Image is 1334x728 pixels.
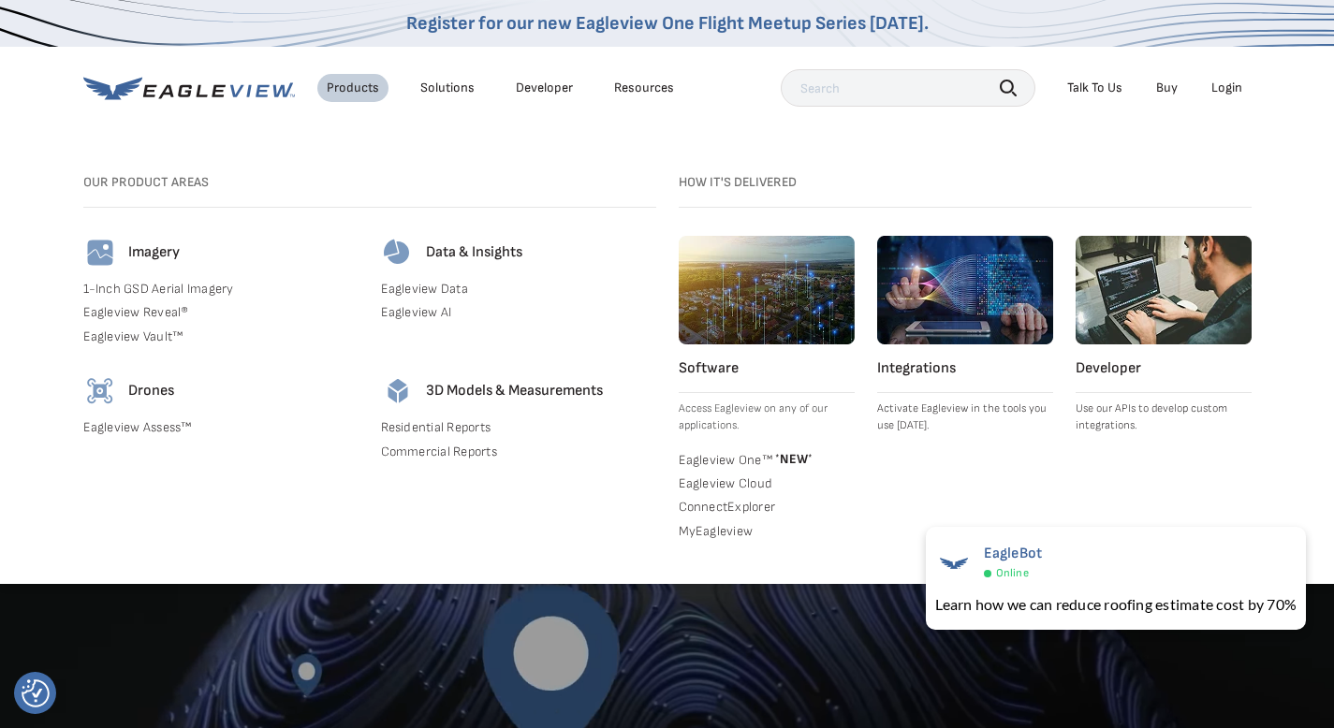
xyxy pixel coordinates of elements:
[614,80,674,96] div: Resources
[426,243,522,262] h4: Data & Insights
[1211,80,1242,96] div: Login
[83,174,656,191] h3: Our Product Areas
[381,281,656,298] a: Eagleview Data
[877,236,1053,344] img: integrations.webp
[516,80,573,96] a: Developer
[772,451,813,467] span: NEW
[83,328,359,345] a: Eagleview Vault™
[327,80,379,96] div: Products
[877,236,1053,434] a: Integrations Activate Eagleview in the tools you use [DATE].
[83,374,117,408] img: drones-icon.svg
[679,359,855,378] h4: Software
[420,80,475,96] div: Solutions
[679,400,855,434] p: Access Eagleview on any of our applications.
[426,382,603,400] h4: 3D Models & Measurements
[83,304,359,321] a: Eagleview Reveal®
[381,236,415,269] img: data-icon.svg
[1076,236,1252,434] a: Developer Use our APIs to develop custom integrations.
[935,593,1297,616] div: Learn how we can reduce roofing estimate cost by 70%
[22,679,50,707] button: Consent Preferences
[877,359,1053,378] h4: Integrations
[1076,400,1252,434] p: Use our APIs to develop custom integrations.
[996,566,1029,580] span: Online
[128,382,174,400] h4: Drones
[381,419,656,436] a: Residential Reports
[381,444,656,460] a: Commercial Reports
[935,545,973,582] img: EagleBot
[1076,236,1252,344] img: developer.webp
[679,523,855,540] a: MyEagleview
[406,12,929,35] a: Register for our new Eagleview One Flight Meetup Series [DATE].
[679,475,855,492] a: Eagleview Cloud
[877,400,1053,434] p: Activate Eagleview in the tools you use [DATE].
[679,174,1252,191] h3: How it's Delivered
[679,236,855,344] img: software.webp
[83,281,359,298] a: 1-Inch GSD Aerial Imagery
[83,236,117,269] img: imagery-icon.svg
[381,374,415,408] img: 3d-models-icon.svg
[128,243,180,262] h4: Imagery
[1156,80,1178,96] a: Buy
[679,449,855,468] a: Eagleview One™ *NEW*
[984,545,1043,562] span: EagleBot
[83,419,359,436] a: Eagleview Assess™
[381,304,656,321] a: Eagleview AI
[679,499,855,516] a: ConnectExplorer
[781,69,1035,107] input: Search
[1076,359,1252,378] h4: Developer
[1067,80,1122,96] div: Talk To Us
[22,679,50,707] img: Revisit consent button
